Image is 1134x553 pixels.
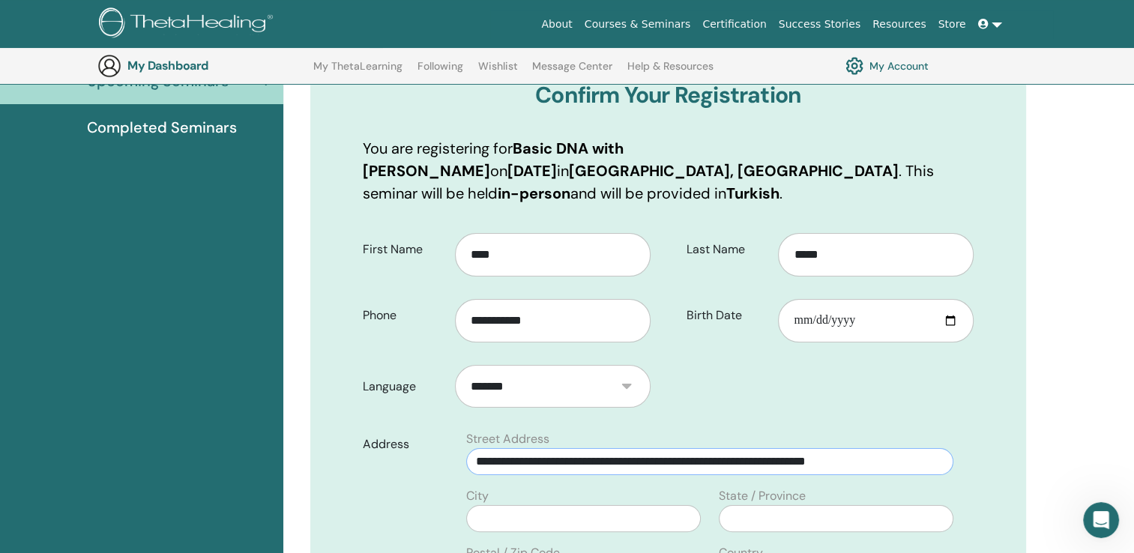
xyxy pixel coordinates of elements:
a: About [535,10,578,38]
label: Address [352,430,457,459]
a: Courses & Seminars [579,10,697,38]
a: Success Stories [773,10,866,38]
a: Store [932,10,972,38]
a: My Account [845,53,929,79]
span: Completed Seminars [87,116,237,139]
a: Wishlist [478,60,518,84]
b: Basic DNA with [PERSON_NAME] [363,139,624,181]
label: State / Province [719,487,806,505]
label: Language [352,372,455,401]
label: First Name [352,235,455,264]
iframe: Intercom live chat [1083,502,1119,538]
h3: My Dashboard [127,58,277,73]
a: Certification [696,10,772,38]
label: Street Address [466,430,549,448]
label: Last Name [675,235,779,264]
h3: Confirm Your Registration [363,82,974,109]
img: logo.png [99,7,278,41]
img: cog.svg [845,53,863,79]
a: My ThetaLearning [313,60,402,84]
b: [DATE] [507,161,557,181]
b: in-person [498,184,570,203]
label: Birth Date [675,301,779,330]
b: Turkish [726,184,779,203]
p: You are registering for on in . This seminar will be held and will be provided in . [363,137,974,205]
b: [GEOGRAPHIC_DATA], [GEOGRAPHIC_DATA] [569,161,899,181]
a: Message Center [532,60,612,84]
a: Resources [866,10,932,38]
label: City [466,487,489,505]
a: Following [417,60,463,84]
img: generic-user-icon.jpg [97,54,121,78]
a: Help & Resources [627,60,714,84]
label: Phone [352,301,455,330]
